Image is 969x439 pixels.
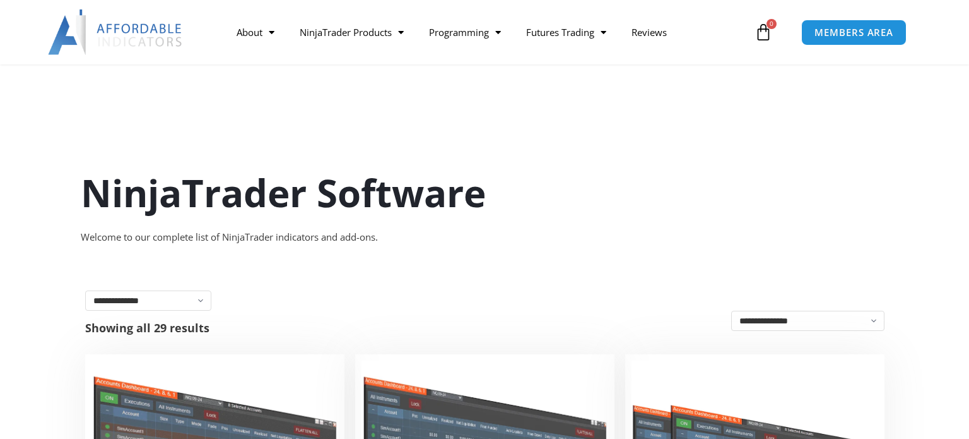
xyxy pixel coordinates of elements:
img: LogoAI | Affordable Indicators – NinjaTrader [48,9,184,55]
a: NinjaTrader Products [287,18,416,47]
select: Shop order [731,311,884,331]
a: Reviews [619,18,679,47]
a: About [224,18,287,47]
p: Showing all 29 results [85,322,209,334]
nav: Menu [224,18,751,47]
a: 0 [736,14,791,51]
a: Programming [416,18,514,47]
a: Futures Trading [514,18,619,47]
span: 0 [766,19,777,29]
h1: NinjaTrader Software [81,166,888,219]
span: MEMBERS AREA [814,28,893,37]
a: MEMBERS AREA [801,20,907,45]
div: Welcome to our complete list of NinjaTrader indicators and add-ons. [81,229,888,246]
